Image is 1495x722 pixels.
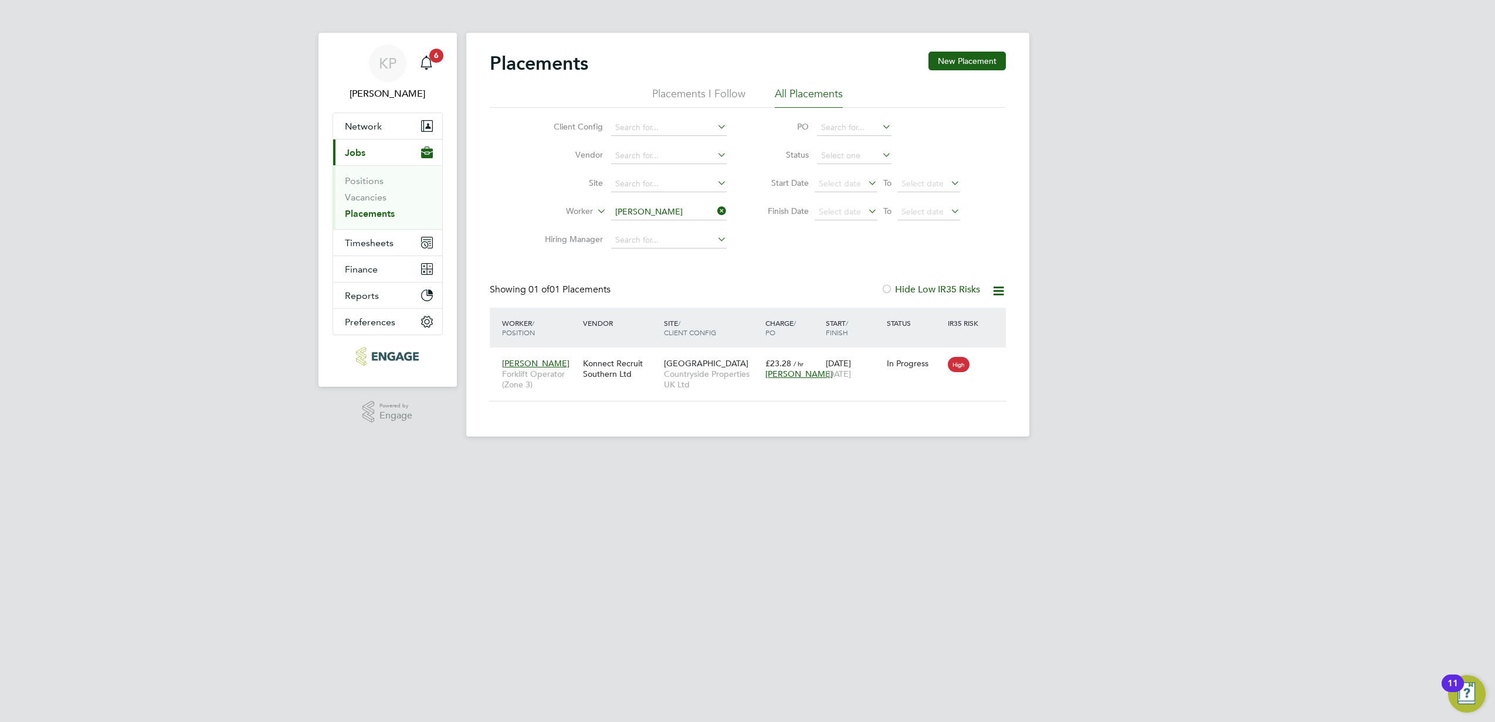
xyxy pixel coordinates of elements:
a: Positions [345,175,384,186]
input: Search for... [611,148,727,164]
span: To [880,175,895,190]
span: / Client Config [664,318,716,337]
input: Search for... [611,176,727,192]
div: Showing [490,284,613,296]
span: Reports [345,290,379,301]
button: New Placement [928,52,1006,70]
span: KP [379,56,396,71]
button: Network [333,113,442,139]
span: Engage [379,411,412,421]
input: Select one [817,148,891,164]
span: To [880,203,895,219]
div: Jobs [333,165,442,229]
label: Finish Date [756,206,809,216]
span: Select date [819,178,861,189]
span: / Position [502,318,535,337]
div: 11 [1447,683,1458,699]
span: Finance [345,264,378,275]
span: [PERSON_NAME] [765,369,833,379]
input: Search for... [611,232,727,248]
span: 6 [429,49,443,63]
span: Kasia Piwowar [333,87,443,101]
input: Search for... [611,120,727,136]
span: £23.28 [765,358,791,369]
label: Hide Low IR35 Risks [881,284,980,295]
img: konnectrecruit-logo-retina.png [356,347,419,366]
span: [DATE] [826,369,851,379]
li: Placements I Follow [652,87,745,108]
span: Select date [819,206,861,217]
button: Reports [333,282,442,308]
div: Konnect Recruit Southern Ltd [580,352,661,385]
input: Search for... [817,120,891,136]
div: Vendor [580,312,661,333]
span: Powered by [379,401,412,411]
div: Charge [762,312,823,343]
label: PO [756,121,809,132]
span: / PO [765,318,796,337]
span: 01 of [528,284,550,295]
a: Go to home page [333,347,443,366]
label: Start Date [756,178,809,188]
span: Select date [901,178,944,189]
button: Finance [333,256,442,282]
span: Jobs [345,147,365,158]
div: Status [884,312,945,333]
button: Jobs [333,139,442,165]
span: Network [345,121,382,132]
a: [PERSON_NAME]Forklift Operator (Zone 3)Konnect Recruit Southern Ltd[GEOGRAPHIC_DATA]Countryside P... [499,352,1006,362]
div: Worker [499,312,580,343]
h2: Placements [490,52,588,75]
label: Vendor [535,149,603,160]
div: Start [823,312,884,343]
div: [DATE] [823,352,884,385]
a: KP[PERSON_NAME] [333,45,443,101]
a: Vacancies [345,192,387,203]
nav: Main navigation [318,33,457,387]
span: High [948,357,969,372]
label: Status [756,149,809,160]
label: Client Config [535,121,603,132]
input: Search for... [611,204,727,220]
span: / hr [794,359,804,368]
span: [GEOGRAPHIC_DATA] [664,358,748,369]
div: In Progress [887,358,942,369]
li: All Placements [775,87,843,108]
span: 01 Placements [528,284,611,295]
label: Site [535,178,603,188]
label: Worker [526,206,593,217]
label: Hiring Manager [535,234,603,244]
span: Select date [901,206,944,217]
div: Site [661,312,762,343]
span: [PERSON_NAME] [502,358,569,369]
span: / Finish [826,318,848,337]
button: Preferences [333,309,442,335]
a: 6 [415,45,438,82]
button: Timesheets [333,230,442,256]
button: Open Resource Center, 11 new notifications [1448,675,1486,713]
a: Powered byEngage [362,401,412,423]
div: IR35 Risk [945,312,985,333]
span: Preferences [345,316,395,328]
a: Placements [345,208,395,219]
span: Forklift Operator (Zone 3) [502,369,577,390]
span: Timesheets [345,237,394,248]
span: Countryside Properties UK Ltd [664,369,760,390]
